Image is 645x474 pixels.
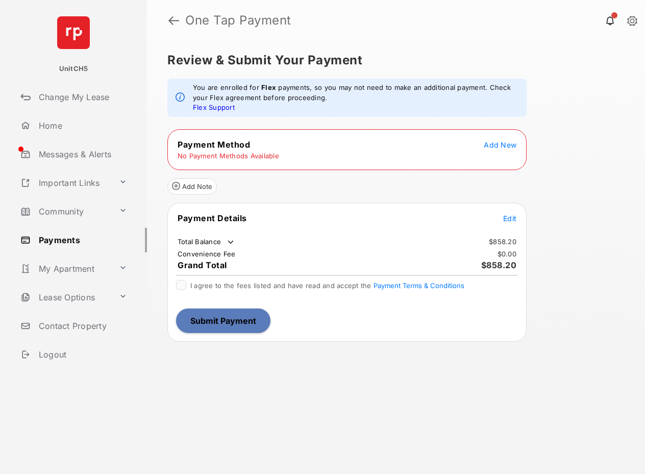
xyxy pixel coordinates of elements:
[16,142,147,167] a: Messages & Alerts
[178,260,227,270] span: Grand Total
[503,214,516,223] span: Edit
[57,16,90,49] img: svg+xml;base64,PHN2ZyB4bWxucz0iaHR0cDovL3d3dy53My5vcmcvMjAwMC9zdmciIHdpZHRoPSI2NCIgaGVpZ2h0PSI2NC...
[16,85,147,109] a: Change My Lease
[193,83,518,113] em: You are enrolled for payments, so you may not need to make an additional payment. Check your Flex...
[374,281,464,290] button: I agree to the fees listed and have read and accept the
[185,14,291,27] strong: One Tap Payment
[167,54,616,66] h5: Review & Submit Your Payment
[16,256,115,281] a: My Apartment
[481,260,517,270] span: $858.20
[177,249,236,258] td: Convenience Fee
[177,237,236,247] td: Total Balance
[16,199,115,224] a: Community
[484,139,516,150] button: Add New
[16,285,115,310] a: Lease Options
[16,228,147,252] a: Payments
[261,83,276,91] strong: Flex
[177,151,280,160] td: No Payment Methods Available
[16,314,147,338] a: Contact Property
[59,64,88,74] p: UnitCH5
[193,103,235,111] a: Flex Support
[16,342,147,367] a: Logout
[178,139,250,150] span: Payment Method
[16,171,115,195] a: Important Links
[190,281,464,290] span: I agree to the fees listed and have read and accept the
[16,113,147,138] a: Home
[497,249,517,258] td: $0.00
[503,213,516,223] button: Edit
[178,213,247,223] span: Payment Details
[167,178,217,195] button: Add Note
[488,237,517,246] td: $858.20
[484,140,516,149] span: Add New
[176,309,270,333] button: Submit Payment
